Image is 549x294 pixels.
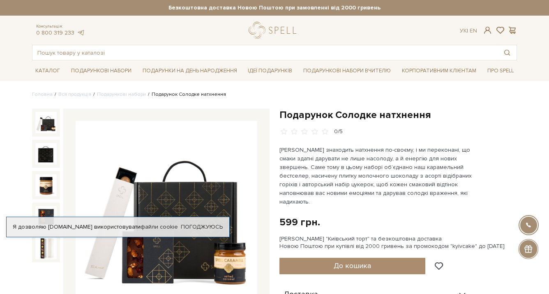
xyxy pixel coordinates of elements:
[484,65,517,77] a: Про Spell
[32,91,53,97] a: Головна
[245,65,295,77] a: Ідеї подарунків
[279,258,425,274] button: До кошика
[460,27,477,35] div: Ук
[35,112,57,133] img: Подарунок Солодке натхнення
[32,4,517,12] strong: Безкоштовна доставка Новою Поштою при замовленні від 2000 гривень
[32,45,498,60] input: Пошук товару у каталозі
[399,65,480,77] a: Корпоративним клієнтам
[279,146,472,206] p: [PERSON_NAME] знаходить натхнення по-своєму, і ми переконані, що смаки здатні дарувати не лише на...
[279,216,320,229] div: 599 грн.
[146,91,226,98] li: Подарунок Солодке натхнення
[181,223,223,231] a: Погоджуюсь
[36,29,74,36] a: 0 800 319 233
[97,91,146,97] a: Подарункові набори
[334,128,343,136] div: 0/5
[249,22,300,39] a: logo
[58,91,91,97] a: Вся продукція
[36,24,85,29] span: Консультація:
[35,174,57,196] img: Подарунок Солодке натхнення
[32,65,63,77] a: Каталог
[76,29,85,36] a: telegram
[35,206,57,227] img: Подарунок Солодке натхнення
[141,223,178,230] a: файли cookie
[279,109,517,121] h1: Подарунок Солодке натхнення
[470,27,477,34] a: En
[139,65,240,77] a: Подарунки на День народження
[334,261,371,270] span: До кошика
[7,223,229,231] div: Я дозволяю [DOMAIN_NAME] використовувати
[300,64,394,78] a: Подарункові набори Вчителю
[35,143,57,164] img: Подарунок Солодке натхнення
[498,45,517,60] button: Пошук товару у каталозі
[279,235,517,250] div: [PERSON_NAME] "Київський торт" та безкоштовна доставка Новою Поштою при купівлі від 2000 гривень ...
[467,27,468,34] span: |
[35,237,57,259] img: Подарунок Солодке натхнення
[68,65,135,77] a: Подарункові набори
